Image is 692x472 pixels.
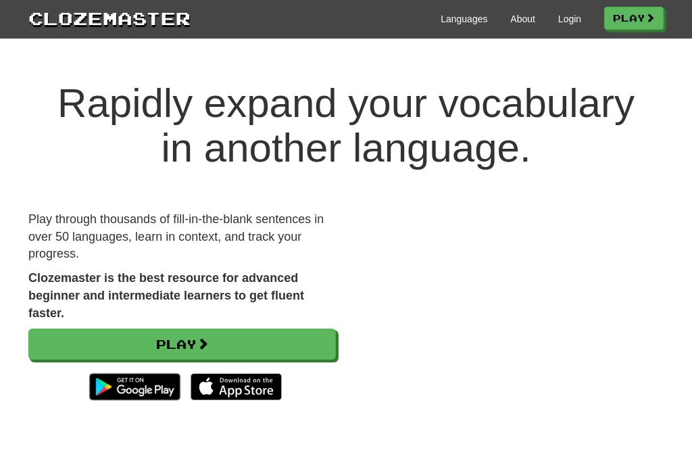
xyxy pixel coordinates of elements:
[604,7,664,30] a: Play
[28,329,336,360] a: Play
[558,12,581,26] a: Login
[28,271,304,319] strong: Clozemaster is the best resource for advanced beginner and intermediate learners to get fluent fa...
[510,12,535,26] a: About
[28,211,336,263] p: Play through thousands of fill-in-the-blank sentences in over 50 languages, learn in context, and...
[82,367,187,407] img: Get it on Google Play
[191,373,282,400] img: Download_on_the_App_Store_Badge_US-UK_135x40-25178aeef6eb6b83b96f5f2d004eda3bffbb37122de64afbaef7...
[441,12,487,26] a: Languages
[28,5,191,30] a: Clozemaster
